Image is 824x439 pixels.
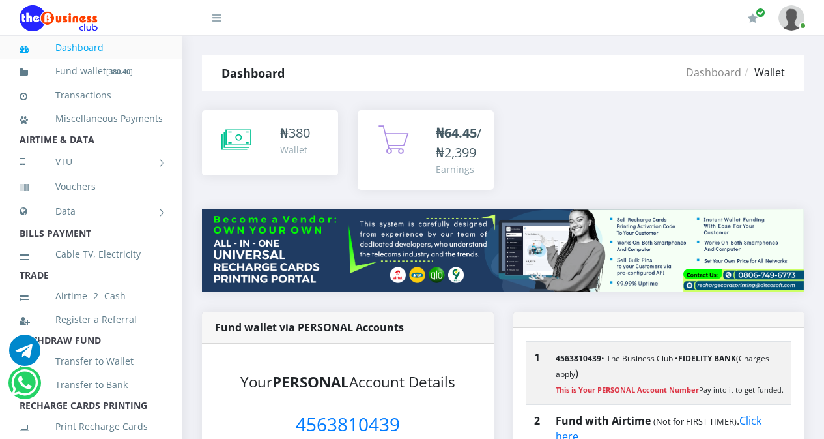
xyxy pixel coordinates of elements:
i: Renew/Upgrade Subscription [748,13,758,23]
b: ₦64.45 [436,124,477,142]
small: [ ] [106,67,133,76]
a: ₦64.45/₦2,399 Earnings [358,110,494,190]
a: Chat for support [11,377,38,399]
a: Dashboard [20,33,163,63]
b: PERSONAL [272,372,349,392]
b: 380.40 [109,67,130,76]
a: Airtime -2- Cash [20,281,163,311]
span: 380 [289,124,310,142]
a: VTU [20,145,163,178]
a: ₦380 Wallet [202,110,338,175]
div: Wallet [280,143,310,157]
a: Dashboard [686,65,741,80]
img: User [778,5,804,31]
div: ₦ [280,123,310,143]
small: (Not for FIRST TIMER) [653,416,737,427]
td: ) [548,342,792,405]
strong: This is Your PERSONAL Account Number [556,385,699,395]
a: Fund wallet[380.40] [20,56,163,87]
li: Wallet [741,65,785,80]
b: 4563810439 [556,353,601,364]
a: Register a Referral [20,305,163,335]
span: 4563810439 [296,412,400,436]
b: FIDELITY BANK [678,353,736,364]
a: Transactions [20,80,163,110]
a: Cable TV, Electricity [20,239,163,269]
div: Earnings [436,162,481,176]
b: Fund with Airtime [556,414,651,428]
small: Your Account Details [240,372,455,392]
span: /₦2,399 [436,124,481,161]
a: Chat for support [9,344,40,366]
span: Renew/Upgrade Subscription [756,8,765,18]
small: • The Business Club • (Charges apply [556,353,769,380]
th: 1 [526,342,548,405]
img: multitenant_rcp.png [202,209,804,292]
strong: Dashboard [221,65,285,81]
a: Miscellaneous Payments [20,104,163,134]
a: Data [20,195,163,228]
strong: Fund wallet via PERSONAL Accounts [215,320,404,335]
small: Pay into it to get funded. [556,385,784,395]
a: Transfer to Wallet [20,346,163,376]
img: Logo [20,5,98,31]
a: Vouchers [20,172,163,202]
a: Transfer to Bank [20,370,163,400]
